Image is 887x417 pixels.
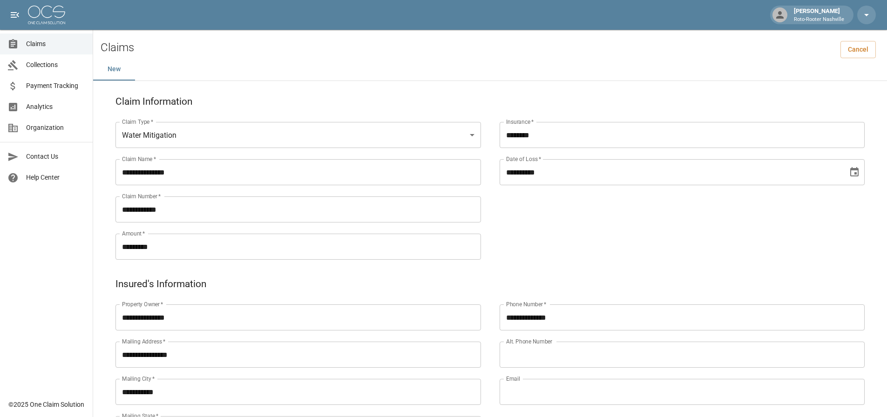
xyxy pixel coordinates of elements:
[790,7,848,23] div: [PERSON_NAME]
[93,58,887,81] div: dynamic tabs
[506,118,534,126] label: Insurance
[794,16,844,24] p: Roto-Rooter Nashville
[506,300,546,308] label: Phone Number
[122,192,161,200] label: Claim Number
[26,81,85,91] span: Payment Tracking
[122,300,163,308] label: Property Owner
[26,102,85,112] span: Analytics
[122,337,165,345] label: Mailing Address
[115,122,481,148] div: Water Mitigation
[28,6,65,24] img: ocs-logo-white-transparent.png
[845,163,864,182] button: Choose date, selected date is Sep 10, 2025
[122,375,155,383] label: Mailing City
[26,123,85,133] span: Organization
[122,229,145,237] label: Amount
[8,400,84,409] div: © 2025 One Claim Solution
[122,118,153,126] label: Claim Type
[26,173,85,182] span: Help Center
[101,41,134,54] h2: Claims
[506,337,552,345] label: Alt. Phone Number
[93,58,135,81] button: New
[506,155,541,163] label: Date of Loss
[26,152,85,161] span: Contact Us
[840,41,876,58] a: Cancel
[6,6,24,24] button: open drawer
[26,60,85,70] span: Collections
[26,39,85,49] span: Claims
[122,155,156,163] label: Claim Name
[506,375,520,383] label: Email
